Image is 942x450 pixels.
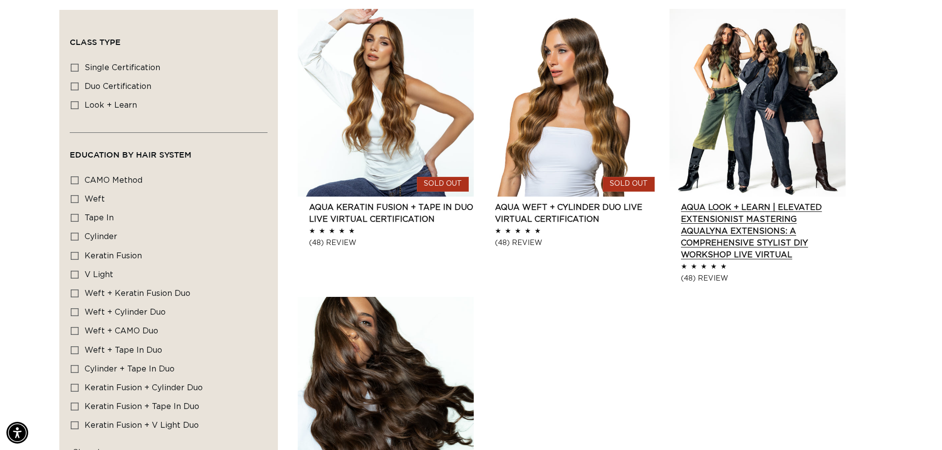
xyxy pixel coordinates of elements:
a: AQUA Look + Learn | Elevated Extensionist MASTERING AQUALYNA EXTENSIONS: A COMPREHENSIVE STYLIST ... [681,202,846,261]
summary: Education By Hair system (0 selected) [70,133,268,168]
span: Weft + CAMO Duo [85,327,158,335]
span: Cylinder + Tape in Duo [85,365,175,373]
a: AQUA Keratin Fusion + Tape in Duo LIVE VIRTUAL Certification [309,202,474,225]
span: Weft + Cylinder Duo [85,308,166,316]
span: look + learn [85,101,137,109]
span: Keratin Fusion [85,252,142,260]
span: Weft + Tape in Duo [85,346,162,354]
span: Class Type [70,38,121,46]
span: duo certification [85,82,151,90]
span: Tape In [85,214,114,222]
span: V Light [85,271,113,279]
span: Cylinder [85,233,117,241]
span: Education By Hair system [70,150,191,159]
span: Keratin Fusion + Tape in Duo [85,403,199,410]
span: single certification [85,64,160,72]
span: Weft [85,195,105,203]
span: Keratin Fusion + Cylinder Duo [85,384,203,392]
span: Weft + Keratin Fusion Duo [85,289,190,297]
iframe: Chat Widget [893,403,942,450]
summary: Class Type (0 selected) [70,20,268,56]
div: Accessibility Menu [6,422,28,444]
span: CAMO Method [85,176,142,184]
span: Keratin Fusion + V Light Duo [85,421,199,429]
a: AQUA Weft + Cylinder Duo LIVE VIRTUAL Certification [495,202,660,225]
